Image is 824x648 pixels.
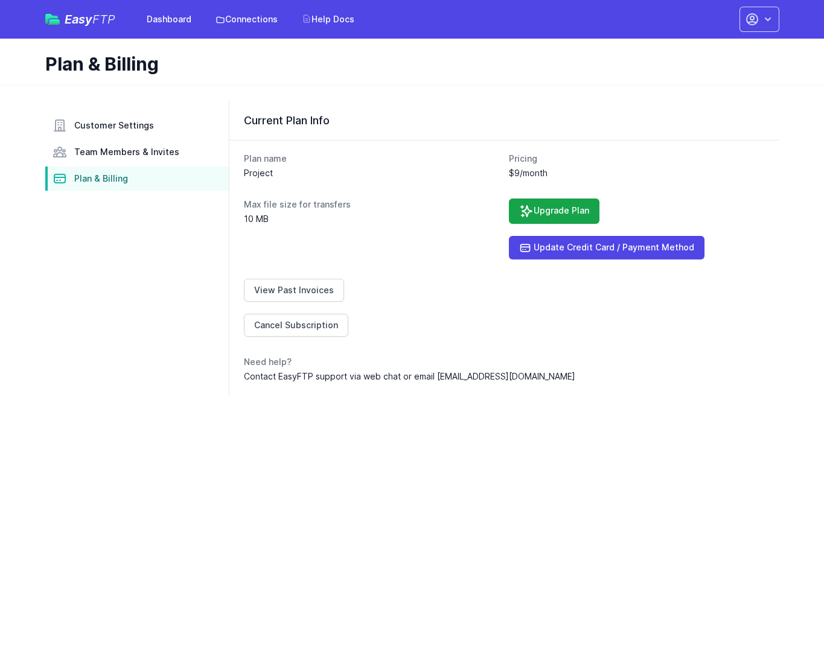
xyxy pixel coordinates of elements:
a: Cancel Subscription [244,314,348,337]
h1: Plan & Billing [45,53,770,75]
span: Easy [65,13,115,25]
a: Dashboard [139,8,199,30]
img: easyftp_logo.png [45,14,60,25]
dt: Need help? [244,356,765,368]
h3: Current Plan Info [244,113,765,128]
a: EasyFTP [45,13,115,25]
span: Team Members & Invites [74,146,179,158]
dt: Pricing [509,153,765,165]
dd: Contact EasyFTP support via web chat or email [EMAIL_ADDRESS][DOMAIN_NAME] [244,370,765,383]
dd: 10 MB [244,213,500,225]
span: FTP [92,12,115,27]
span: Customer Settings [74,119,154,132]
a: Team Members & Invites [45,140,229,164]
a: Plan & Billing [45,167,229,191]
a: Customer Settings [45,113,229,138]
a: View Past Invoices [244,279,344,302]
dd: Project [244,167,500,179]
dt: Max file size for transfers [244,199,500,211]
dd: $9/month [509,167,765,179]
a: Connections [208,8,285,30]
a: Help Docs [295,8,362,30]
a: Update Credit Card / Payment Method [509,236,704,259]
span: Plan & Billing [74,173,128,185]
a: Upgrade Plan [509,199,599,224]
dt: Plan name [244,153,500,165]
